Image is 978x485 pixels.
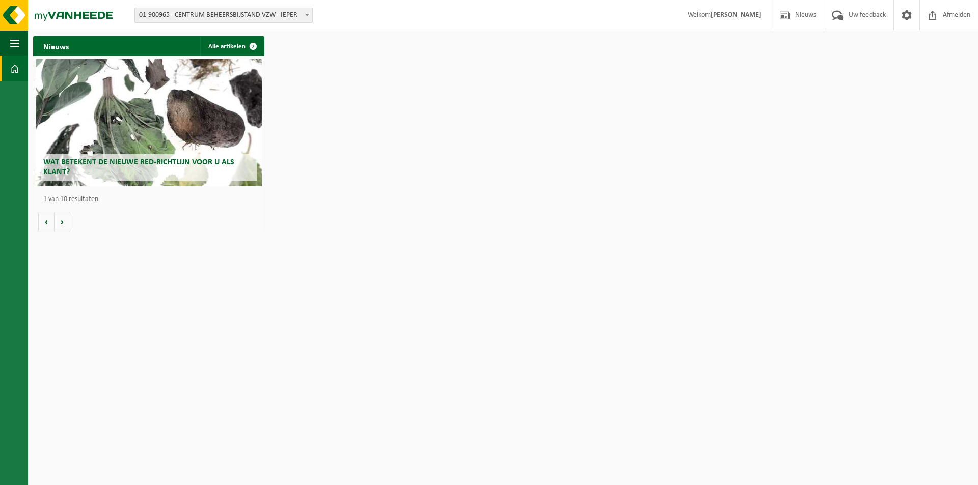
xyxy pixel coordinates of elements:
[43,158,234,176] span: Wat betekent de nieuwe RED-richtlijn voor u als klant?
[43,196,259,203] p: 1 van 10 resultaten
[38,212,55,232] button: Vorige
[33,36,79,56] h2: Nieuws
[134,8,313,23] span: 01-900965 - CENTRUM BEHEERSBIJSTAND VZW - IEPER
[36,59,262,186] a: Wat betekent de nieuwe RED-richtlijn voor u als klant?
[135,8,312,22] span: 01-900965 - CENTRUM BEHEERSBIJSTAND VZW - IEPER
[55,212,70,232] button: Volgende
[711,11,762,19] strong: [PERSON_NAME]
[200,36,263,56] a: Alle artikelen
